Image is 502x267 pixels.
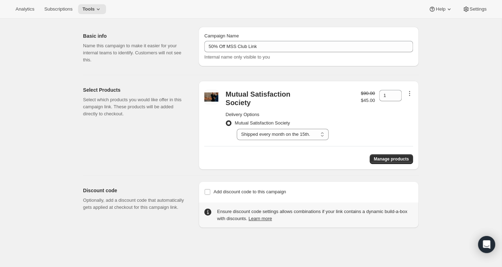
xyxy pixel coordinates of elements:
span: Campaign Name [204,33,239,38]
p: $90.00 [361,90,375,97]
button: Help [424,4,456,14]
p: Select which products you would like offer in this campaign link. These products will be added di... [83,96,187,117]
input: Example: Seasonal campaign [204,41,413,52]
h2: Select Products [83,86,187,93]
span: Subscriptions [44,6,72,12]
p: Optionally, add a discount code that automatically gets applied at checkout for this campaign link. [83,197,187,211]
button: Settings [458,4,491,14]
span: Analytics [16,6,34,12]
div: Mutual Satisfaction Society [225,90,317,107]
span: Settings [469,6,486,12]
h2: Basic info [83,32,187,40]
span: Mutual Satisfaction Society [235,120,290,126]
span: Internal name only visible to you [204,54,270,60]
span: Add discount code to this campaign [213,189,286,194]
p: Name this campaign to make it easier for your internal teams to identify. Customers will not see ... [83,42,187,63]
span: Tools [82,6,95,12]
span: Help [436,6,445,12]
h2: Delivery Options [225,111,354,118]
h2: Discount code [83,187,187,194]
button: Manage products [370,154,413,164]
a: Learn more [248,216,272,221]
span: Manage products [374,156,409,162]
button: Subscriptions [40,4,77,14]
div: Ensure discount code settings allows combinations if your link contains a dynamic build-a-box wit... [217,208,413,222]
button: Tools [78,4,106,14]
button: Analytics [11,4,39,14]
div: Open Intercom Messenger [478,236,495,253]
div: $45.00 [361,97,375,104]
